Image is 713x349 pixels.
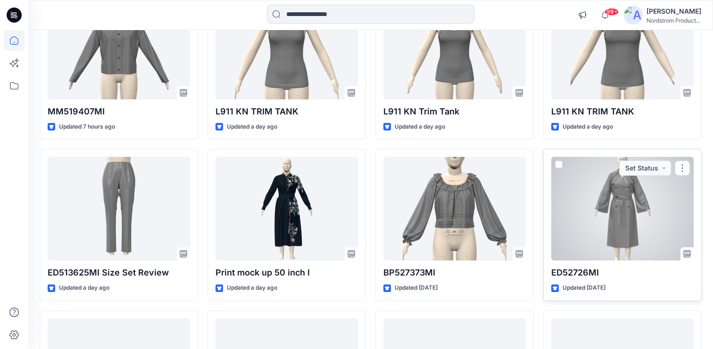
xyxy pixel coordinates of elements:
[216,105,358,118] p: L911 KN TRIM TANK
[395,122,445,132] p: Updated a day ago
[48,105,190,118] p: MM519407MI
[383,157,526,260] a: BP527373MI
[563,122,613,132] p: Updated a day ago
[383,266,526,279] p: BP527373MI
[395,283,438,293] p: Updated [DATE]
[647,17,701,24] div: Nordstrom Product...
[227,122,277,132] p: Updated a day ago
[59,122,115,132] p: Updated 7 hours ago
[563,283,605,293] p: Updated [DATE]
[48,157,190,260] a: ED513625MI Size Set Review
[59,283,109,293] p: Updated a day ago
[551,157,694,260] a: ED52726MI
[551,105,694,118] p: L911 KN TRIM TANK
[383,105,526,118] p: L911 KN Trim Tank
[216,266,358,279] p: Print mock up 50 inch l
[605,8,619,16] span: 99+
[551,266,694,279] p: ED52726MI
[216,157,358,260] a: Print mock up 50 inch l
[647,6,701,17] div: [PERSON_NAME]
[624,6,643,24] img: avatar
[227,283,277,293] p: Updated a day ago
[48,266,190,279] p: ED513625MI Size Set Review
